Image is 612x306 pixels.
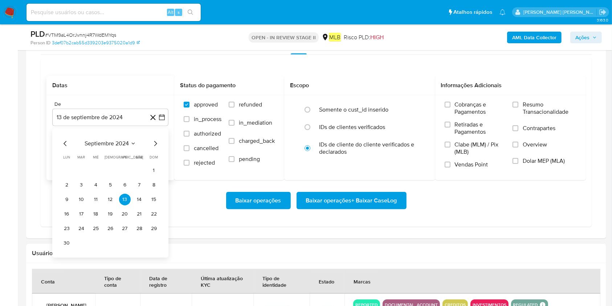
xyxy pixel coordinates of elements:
[329,33,341,41] em: MLB
[45,31,116,39] span: # VTM9aL4OrJvnnj4R7WdEMYqs
[32,250,600,257] h2: Usuários Associados
[178,9,180,16] span: s
[52,40,140,46] a: 3def07b2cab55d339203e9375020a1d9
[30,40,50,46] b: Person ID
[370,33,384,41] span: HIGH
[453,8,492,16] span: Atalhos rápidos
[599,8,607,16] a: Sair
[168,9,174,16] span: Alt
[249,32,319,43] p: OPEN - IN REVIEW STAGE II
[575,32,589,43] span: Ações
[344,33,384,41] span: Risco PLD:
[507,32,562,43] button: AML Data Collector
[26,8,201,17] input: Pesquise usuários ou casos...
[597,17,608,23] span: 3.163.0
[512,32,556,43] b: AML Data Collector
[30,28,45,40] b: PLD
[183,7,198,17] button: search-icon
[499,9,506,15] a: Notificações
[570,32,602,43] button: Ações
[523,9,597,16] p: juliane.miranda@mercadolivre.com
